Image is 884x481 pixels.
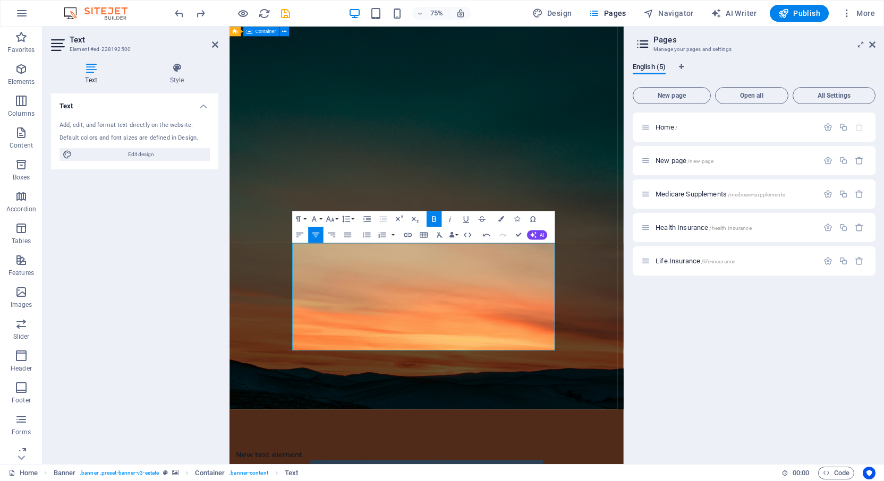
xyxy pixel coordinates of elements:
[633,87,711,104] button: New page
[172,470,178,476] i: This element contains a background
[675,125,677,131] span: /
[841,8,875,19] span: More
[652,191,818,197] div: Medicare Supplements/medicare-supplements
[528,5,576,22] div: Design (Ctrl+Alt+Y)
[412,7,450,20] button: 75%
[633,63,875,83] div: Language Tabs
[54,467,299,479] nav: breadcrumb
[173,7,185,20] button: undo
[855,156,864,165] div: Remove
[637,92,706,99] span: New page
[823,467,849,479] span: Code
[8,78,35,86] p: Elements
[793,87,875,104] button: All Settings
[778,8,820,19] span: Publish
[701,259,735,264] span: /life-insurance
[432,227,447,243] button: Clear Formatting
[633,61,666,75] span: English (5)
[258,7,270,20] i: Reload page
[839,123,848,132] div: Duplicate
[258,7,270,20] button: reload
[376,211,391,227] button: Decrease Indent
[527,230,547,239] button: AI
[7,46,35,54] p: Favorites
[653,35,875,45] h2: Pages
[51,63,135,85] h4: Text
[837,5,879,22] button: More
[855,123,864,132] div: The startpage cannot be deleted
[12,428,31,436] p: Forms
[652,157,818,164] div: New page/new-page
[720,92,784,99] span: Open all
[308,211,324,227] button: Font Family
[855,256,864,265] div: Remove
[400,227,415,243] button: Insert Link
[793,467,809,479] span: 00 00
[687,158,713,164] span: /new-page
[528,5,576,22] button: Design
[711,8,757,19] span: AI Writer
[511,227,526,243] button: Confirm (Ctrl+⏎)
[75,148,207,161] span: Edit design
[8,269,34,277] p: Features
[443,211,458,227] button: Italic (Ctrl+I)
[855,223,864,232] div: Remove
[639,5,698,22] button: Navigator
[781,467,810,479] h6: Session time
[8,109,35,118] p: Columns
[12,237,31,245] p: Tables
[715,87,788,104] button: Open all
[416,227,431,243] button: Insert Table
[839,256,848,265] div: Duplicate
[10,141,33,150] p: Content
[839,223,848,232] div: Duplicate
[589,8,626,19] span: Pages
[70,45,197,54] h3: Element #ed-228192500
[494,211,509,227] button: Colors
[163,470,168,476] i: This element is a customizable preset
[428,7,445,20] h6: 75%
[800,469,802,477] span: :
[324,227,339,243] button: Align Right
[653,45,854,54] h3: Manage your pages and settings
[340,227,355,243] button: Align Justify
[407,211,423,227] button: Subscript
[229,467,268,479] span: . banner-content
[324,211,339,227] button: Font Size
[818,467,854,479] button: Code
[135,63,218,85] h4: Style
[392,211,407,227] button: Superscript
[728,192,785,197] span: /medicare-supplements
[656,123,677,131] span: Click to open page
[285,467,298,479] span: Click to select. Double-click to edit
[656,157,713,165] span: New page
[173,7,185,20] i: Undo: Change text (Ctrl+Z)
[13,173,30,182] p: Boxes
[823,123,832,132] div: Settings
[652,257,818,264] div: Life Insurance/life-insurance
[652,124,818,131] div: Home/
[540,233,544,237] span: AI
[770,5,829,22] button: Publish
[509,211,525,227] button: Icons
[797,92,871,99] span: All Settings
[823,256,832,265] div: Settings
[360,211,375,227] button: Increase Indent
[656,257,735,265] span: Life Insurance
[584,5,630,22] button: Pages
[279,7,292,20] i: Save (Ctrl+S)
[652,224,818,231] div: Health Insurance/health-insurance
[11,300,32,309] p: Images
[656,190,785,198] span: Click to open page
[863,467,875,479] button: Usercentrics
[6,205,36,213] p: Accordion
[59,148,210,161] button: Edit design
[8,467,38,479] a: Click to cancel selection. Double-click to open Pages
[456,8,465,18] i: On resize automatically adjust zoom level to fit chosen device.
[709,225,751,231] span: /health-insurance
[59,134,210,143] div: Default colors and font sizes are defined in Design.
[292,211,308,227] button: Paragraph Format
[474,211,490,227] button: Strikethrough
[707,5,761,22] button: AI Writer
[656,224,752,231] span: Click to open page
